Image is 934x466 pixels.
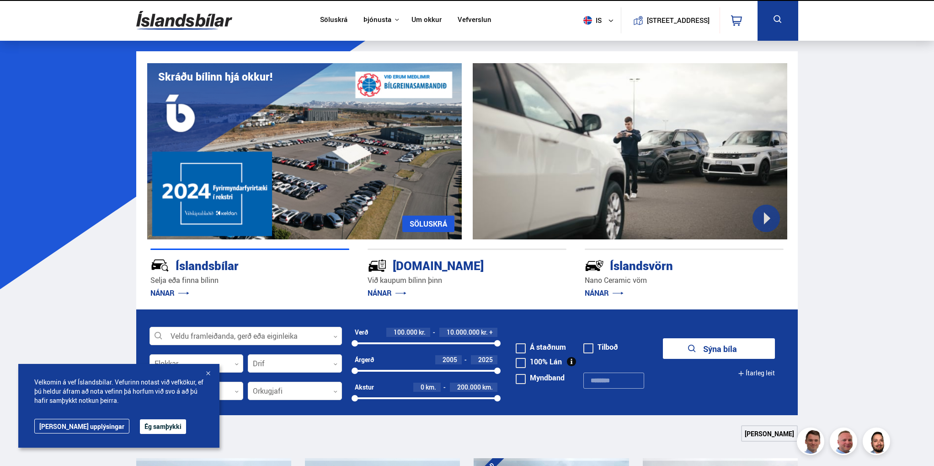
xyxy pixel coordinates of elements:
a: SÖLUSKRÁ [402,216,454,232]
label: 100% Lán [516,358,562,365]
span: kr. [419,329,426,336]
div: Akstur [355,384,374,391]
label: Tilboð [583,343,618,351]
a: Söluskrá [320,16,347,25]
span: km. [482,384,493,391]
img: JRvxyua_JYH6wB4c.svg [150,256,170,275]
span: 200.000 [457,383,481,391]
img: eKx6w-_Home_640_.png [147,63,462,239]
a: NÁNAR [585,288,624,298]
h1: Skráðu bílinn hjá okkur! [158,70,272,83]
button: Ítarleg leit [738,363,775,384]
span: kr. [481,329,488,336]
p: Nano Ceramic vörn [585,275,784,286]
label: Myndband [516,374,565,381]
button: Þjónusta [363,16,391,24]
a: NÁNAR [368,288,406,298]
p: Selja eða finna bílinn [150,275,349,286]
span: 10.000.000 [447,328,480,336]
img: FbJEzSuNWCJXmdc-.webp [798,429,826,456]
img: siFngHWaQ9KaOqBr.png [831,429,859,456]
a: [PERSON_NAME] [741,425,798,442]
div: Árgerð [355,356,374,363]
div: Íslandsbílar [150,257,317,273]
img: tr5P-W3DuiFaO7aO.svg [368,256,387,275]
button: Ég samþykki [140,419,186,434]
button: Sýna bíla [663,338,775,359]
img: svg+xml;base64,PHN2ZyB4bWxucz0iaHR0cDovL3d3dy53My5vcmcvMjAwMC9zdmciIHdpZHRoPSI1MTIiIGhlaWdodD0iNT... [583,16,592,25]
span: 0 [421,383,424,391]
div: [DOMAIN_NAME] [368,257,534,273]
div: Verð [355,329,368,336]
img: G0Ugv5HjCgRt.svg [136,5,232,35]
span: 2025 [478,355,493,364]
label: Á staðnum [516,343,566,351]
span: Velkomin á vef Íslandsbílar. Vefurinn notast við vefkökur, ef þú heldur áfram að nota vefinn þá h... [34,378,203,405]
span: 100.000 [394,328,417,336]
a: [STREET_ADDRESS] [626,7,715,33]
span: + [489,329,493,336]
div: Íslandsvörn [585,257,751,273]
a: Vefverslun [458,16,491,25]
span: is [580,16,603,25]
button: [STREET_ADDRESS] [651,16,706,24]
a: NÁNAR [150,288,189,298]
span: 2005 [443,355,457,364]
span: km. [426,384,436,391]
a: [PERSON_NAME] upplýsingar [34,419,129,433]
img: -Svtn6bYgwAsiwNX.svg [585,256,604,275]
p: Við kaupum bílinn þinn [368,275,566,286]
button: is [580,7,621,34]
a: Um okkur [411,16,442,25]
img: nhp88E3Fdnt1Opn2.png [864,429,891,456]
